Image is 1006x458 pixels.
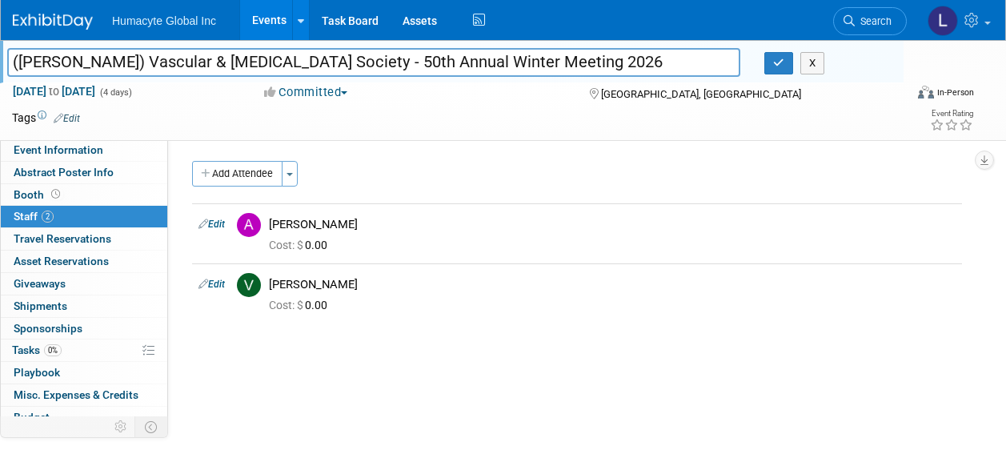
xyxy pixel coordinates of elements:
img: ExhibitDay [13,14,93,30]
span: 0.00 [269,299,334,311]
a: Misc. Expenses & Credits [1,384,167,406]
img: A.jpg [237,213,261,237]
img: Linda Hamilton [928,6,958,36]
span: Booth [14,188,63,201]
a: Giveaways [1,273,167,295]
span: Misc. Expenses & Credits [14,388,138,401]
span: (4 days) [98,87,132,98]
a: Edit [198,219,225,230]
td: Tags [12,110,80,126]
div: Event Rating [930,110,973,118]
a: Asset Reservations [1,251,167,272]
span: Event Information [14,143,103,156]
td: Toggle Event Tabs [135,416,168,437]
span: 0.00 [269,239,334,251]
a: Booth [1,184,167,206]
span: Booth not reserved yet [48,188,63,200]
a: Travel Reservations [1,228,167,250]
span: Playbook [14,366,60,379]
span: Humacyte Global Inc [112,14,216,27]
a: Sponsorships [1,318,167,339]
span: Search [855,15,892,27]
span: Travel Reservations [14,232,111,245]
span: Sponsorships [14,322,82,335]
a: Tasks0% [1,339,167,361]
div: In-Person [936,86,974,98]
span: Budget [14,411,50,424]
a: Abstract Poster Info [1,162,167,183]
span: Tasks [12,343,62,356]
div: Event Format [834,83,974,107]
a: Event Information [1,139,167,161]
div: [PERSON_NAME] [269,217,956,232]
span: Cost: $ [269,239,305,251]
span: Asset Reservations [14,255,109,267]
span: to [46,85,62,98]
a: Edit [198,279,225,290]
td: Personalize Event Tab Strip [107,416,135,437]
span: Cost: $ [269,299,305,311]
span: 2 [42,211,54,223]
span: 0% [44,344,62,356]
span: Staff [14,210,54,223]
img: V.jpg [237,273,261,297]
span: [GEOGRAPHIC_DATA], [GEOGRAPHIC_DATA] [601,88,801,100]
a: Search [833,7,907,35]
div: [PERSON_NAME] [269,277,956,292]
span: [DATE] [DATE] [12,84,96,98]
a: Budget [1,407,167,428]
a: Edit [54,113,80,124]
a: Shipments [1,295,167,317]
button: X [800,52,825,74]
button: Add Attendee [192,161,283,187]
span: Giveaways [14,277,66,290]
span: Shipments [14,299,67,312]
span: Abstract Poster Info [14,166,114,179]
img: Format-Inperson.png [918,86,934,98]
a: Staff2 [1,206,167,227]
a: Playbook [1,362,167,384]
button: Committed [259,84,354,101]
